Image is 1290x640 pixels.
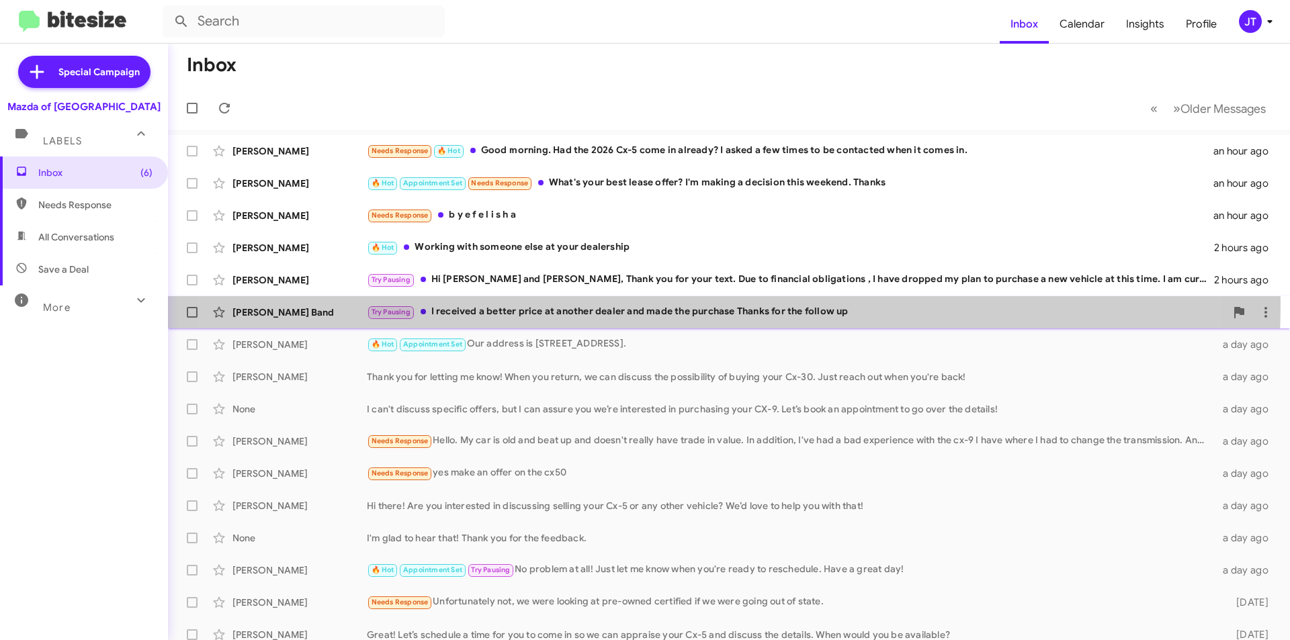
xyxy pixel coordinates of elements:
div: [PERSON_NAME] [232,499,367,512]
div: a day ago [1215,563,1279,577]
a: Calendar [1049,5,1115,44]
span: Save a Deal [38,263,89,276]
div: [PERSON_NAME] [232,338,367,351]
span: Needs Response [372,598,429,606]
span: Appointment Set [403,565,462,574]
span: Needs Response [372,469,429,477]
nav: Page navigation example [1143,95,1274,122]
div: None [232,402,367,416]
span: 🔥 Hot [437,146,460,155]
span: Needs Response [471,179,528,187]
span: Appointment Set [403,179,462,187]
span: 🔥 Hot [372,340,394,349]
div: Working with someone else at your dealership [367,240,1214,255]
div: a day ago [1215,499,1279,512]
span: Appointment Set [403,340,462,349]
div: 2 hours ago [1214,273,1279,287]
div: [PERSON_NAME] [232,370,367,383]
span: Inbox [38,166,153,179]
div: [PERSON_NAME] [232,209,367,222]
div: an hour ago [1213,144,1279,158]
div: I received a better price at another dealer and made the purchase Thanks for the follow up [367,304,1225,320]
div: No problem at all! Just let me know when you're ready to reschedule. Have a great day! [367,562,1215,578]
div: Good morning. Had the 2026 Cx-5 come in already? I asked a few times to be contacted when it come... [367,143,1213,158]
div: [PERSON_NAME] [232,563,367,577]
span: (6) [140,166,153,179]
span: Needs Response [38,198,153,212]
div: a day ago [1215,402,1279,416]
div: [DATE] [1215,596,1279,609]
div: a day ago [1215,531,1279,545]
div: yes make an offer on the cx50 [367,465,1215,481]
span: » [1173,100,1180,117]
span: 🔥 Hot [372,565,394,574]
div: a day ago [1215,467,1279,480]
span: Try Pausing [471,565,510,574]
span: Try Pausing [372,275,411,284]
h1: Inbox [187,54,236,76]
span: « [1150,100,1158,117]
a: Inbox [1000,5,1049,44]
button: JT [1228,10,1275,33]
div: What's your best lease offer? I'm making a decision this weekend. Thanks [367,175,1213,191]
span: Needs Response [372,211,429,220]
a: Insights [1115,5,1175,44]
div: a day ago [1215,370,1279,383]
div: Thank you for letting me know! When you return, we can discuss the possibility of buying your Cx-... [367,370,1215,383]
div: 2 hours ago [1214,241,1279,255]
div: None [232,531,367,545]
div: [PERSON_NAME] Band [232,306,367,319]
input: Search [163,5,445,38]
div: [PERSON_NAME] [232,596,367,609]
a: Profile [1175,5,1228,44]
span: More [43,302,71,314]
div: an hour ago [1213,209,1279,222]
div: a day ago [1215,435,1279,448]
div: [PERSON_NAME] [232,435,367,448]
div: b y e f e l i s h a [367,208,1213,223]
div: a day ago [1215,338,1279,351]
span: Try Pausing [372,308,411,316]
span: Needs Response [372,437,429,445]
span: Needs Response [372,146,429,155]
div: [PERSON_NAME] [232,177,367,190]
div: Unfortunately not, we were looking at pre-owned certified if we were going out of state. [367,594,1215,610]
div: I can't discuss specific offers, but I can assure you we’re interested in purchasing your CX-9. L... [367,402,1215,416]
div: Hello. My car is old and beat up and doesn't really have trade in value. In addition, I've had a ... [367,433,1215,449]
button: Next [1165,95,1274,122]
span: 🔥 Hot [372,243,394,252]
div: [PERSON_NAME] [232,241,367,255]
div: [PERSON_NAME] [232,467,367,480]
span: Older Messages [1180,101,1266,116]
a: Special Campaign [18,56,150,88]
span: Special Campaign [58,65,140,79]
div: Mazda of [GEOGRAPHIC_DATA] [7,100,161,113]
span: 🔥 Hot [372,179,394,187]
div: I'm glad to hear that! Thank you for the feedback. [367,531,1215,545]
div: an hour ago [1213,177,1279,190]
div: Hi there! Are you interested in discussing selling your Cx-5 or any other vehicle? We’d love to h... [367,499,1215,512]
button: Previous [1142,95,1166,122]
div: [PERSON_NAME] [232,273,367,287]
span: All Conversations [38,230,114,244]
span: Labels [43,135,82,147]
div: Hi [PERSON_NAME] and [PERSON_NAME], Thank you for your text. Due to financial obligations , I hav... [367,272,1214,287]
div: JT [1239,10,1262,33]
div: Our address is [STREET_ADDRESS]. [367,336,1215,352]
div: [PERSON_NAME] [232,144,367,158]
